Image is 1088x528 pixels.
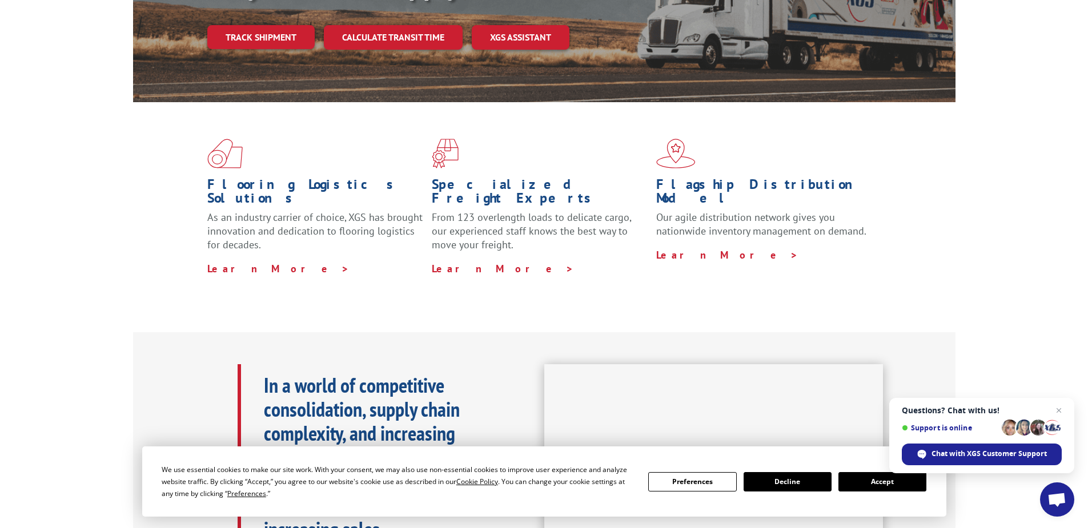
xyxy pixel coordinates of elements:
img: xgs-icon-total-supply-chain-intelligence-red [207,139,243,168]
button: Accept [838,472,926,491]
div: Open chat [1040,482,1074,517]
a: Learn More > [432,262,574,275]
span: Close chat [1052,404,1066,417]
h1: Specialized Freight Experts [432,178,648,211]
span: Our agile distribution network gives you nationwide inventory management on demand. [656,211,866,237]
span: Cookie Policy [456,477,498,486]
p: From 123 overlength loads to delicate cargo, our experienced staff knows the best way to move you... [432,211,648,261]
h1: Flagship Distribution Model [656,178,872,211]
span: Questions? Chat with us! [902,406,1062,415]
a: Learn More > [207,262,350,275]
img: xgs-icon-focused-on-flooring-red [432,139,459,168]
span: As an industry carrier of choice, XGS has brought innovation and dedication to flooring logistics... [207,211,423,251]
span: Preferences [227,489,266,498]
a: XGS ASSISTANT [472,25,569,50]
button: Preferences [648,472,736,491]
span: Support is online [902,424,998,432]
button: Decline [744,472,832,491]
img: xgs-icon-flagship-distribution-model-red [656,139,696,168]
a: Track shipment [207,25,315,49]
a: Learn More > [656,248,798,261]
a: Calculate transit time [324,25,463,50]
h1: Flooring Logistics Solutions [207,178,423,211]
div: Chat with XGS Customer Support [902,444,1062,465]
div: Cookie Consent Prompt [142,446,946,517]
span: Chat with XGS Customer Support [932,449,1047,459]
div: We use essential cookies to make our site work. With your consent, we may also use non-essential ... [162,463,635,499]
